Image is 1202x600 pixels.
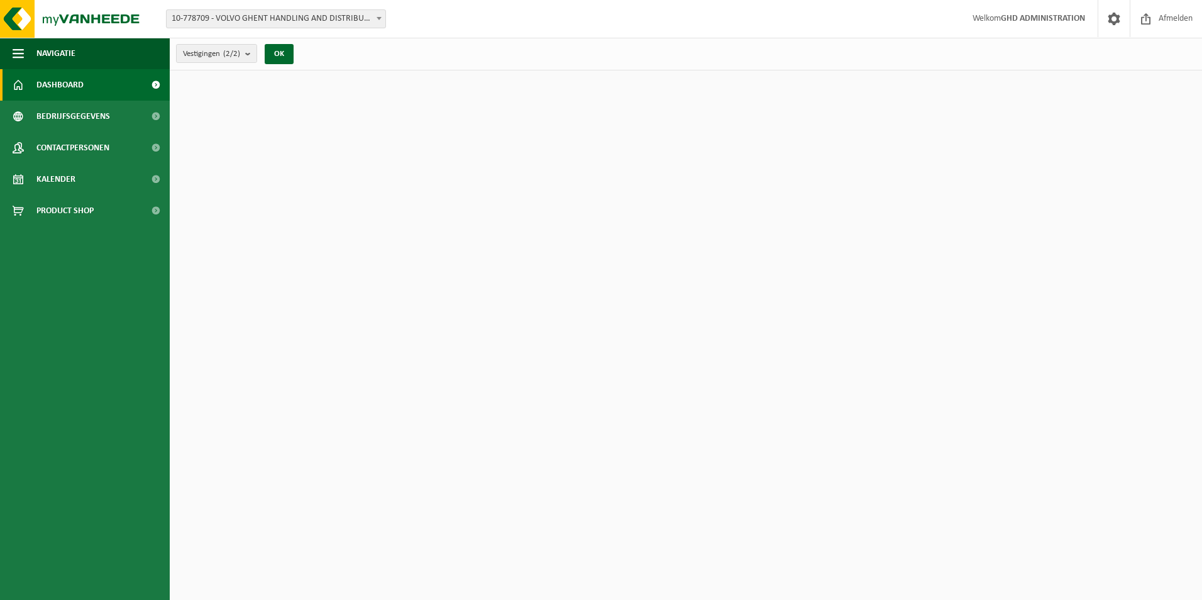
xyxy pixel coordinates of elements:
span: Contactpersonen [36,132,109,164]
button: OK [265,44,294,64]
span: Kalender [36,164,75,195]
span: Vestigingen [183,45,240,64]
span: Dashboard [36,69,84,101]
strong: GHD ADMINISTRATION [1001,14,1085,23]
button: Vestigingen(2/2) [176,44,257,63]
span: 10-778709 - VOLVO GHENT HANDLING AND DISTRIBUTION - DESTELDONK [166,9,386,28]
span: Product Shop [36,195,94,226]
count: (2/2) [223,50,240,58]
span: 10-778709 - VOLVO GHENT HANDLING AND DISTRIBUTION - DESTELDONK [167,10,385,28]
span: Bedrijfsgegevens [36,101,110,132]
span: Navigatie [36,38,75,69]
